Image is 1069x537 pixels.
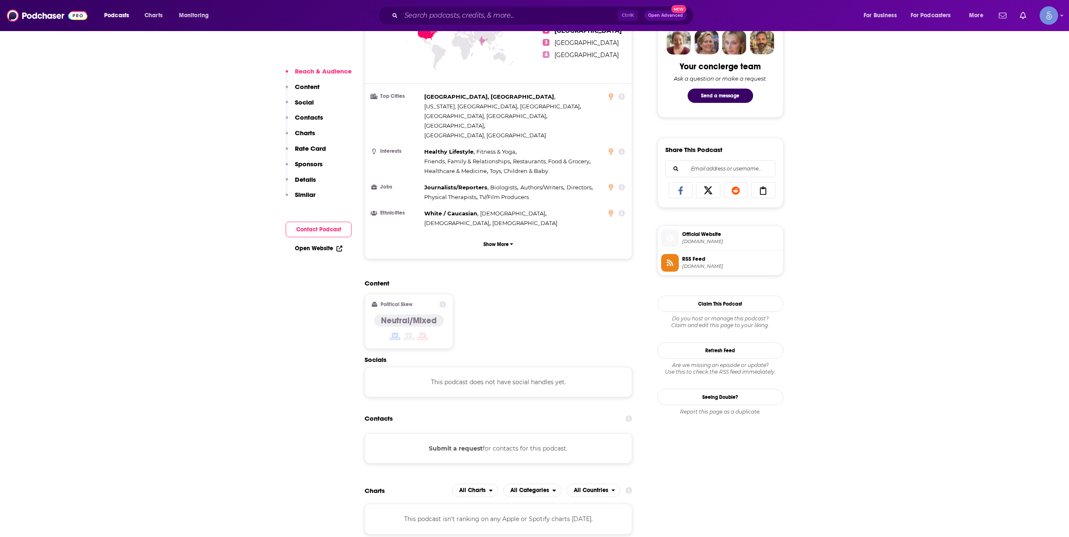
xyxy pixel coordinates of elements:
[295,83,320,91] p: Content
[520,102,581,111] span: ,
[372,94,421,99] h3: Top Cities
[424,93,554,100] span: [GEOGRAPHIC_DATA], [GEOGRAPHIC_DATA]
[911,10,951,21] span: For Podcasters
[680,61,761,72] div: Your concierge team
[286,144,326,160] button: Rate Card
[657,315,783,329] div: Claim and edit this page to your liking.
[682,255,780,263] span: RSS Feed
[424,132,546,139] span: [GEOGRAPHIC_DATA], [GEOGRAPHIC_DATA]
[657,315,783,322] span: Do you host or manage this podcast?
[365,279,626,287] h2: Content
[858,9,907,22] button: open menu
[459,487,486,493] span: All Charts
[286,222,352,237] button: Contact Podcast
[424,183,489,192] span: ,
[7,8,87,24] img: Podchaser - Follow, Share and Rate Podcasts
[751,182,775,198] a: Copy Link
[424,157,511,166] span: ,
[657,389,783,405] a: Seeing Double?
[144,10,163,21] span: Charts
[520,103,580,110] span: [GEOGRAPHIC_DATA]
[424,220,489,226] span: [DEMOGRAPHIC_DATA]
[424,209,478,218] span: ,
[381,301,412,307] h2: Political Skew
[452,484,498,497] button: open menu
[665,146,722,154] h3: Share This Podcast
[696,182,720,198] a: Share on X/Twitter
[480,209,546,218] span: ,
[365,356,633,364] h2: Socials
[554,39,619,47] span: [GEOGRAPHIC_DATA]
[424,92,555,102] span: ,
[674,75,767,82] div: Ask a question or make a request.
[424,113,546,119] span: [GEOGRAPHIC_DATA], [GEOGRAPHIC_DATA]
[513,158,589,165] span: Restaurants, Food & Grocery
[750,30,774,55] img: Jon Profile
[381,315,437,326] h4: Neutral/Mixed
[424,103,517,110] span: [US_STATE], [GEOGRAPHIC_DATA]
[424,184,487,191] span: Journalists/Reporters
[1040,6,1058,25] button: Show profile menu
[520,183,565,192] span: ,
[543,51,549,58] span: 4
[669,182,693,198] a: Share on Facebook
[682,263,780,270] span: feeds.soundcloud.com
[424,158,510,165] span: Friends, Family & Relationships
[503,484,562,497] button: open menu
[554,51,619,59] span: [GEOGRAPHIC_DATA]
[567,183,593,192] span: ,
[688,89,753,103] button: Send a message
[665,160,775,177] div: Search followers
[671,5,686,13] span: New
[295,113,323,121] p: Contacts
[648,13,683,18] span: Open Advanced
[286,160,323,176] button: Sponsors
[574,487,608,493] span: All Countries
[661,254,780,272] a: RSS Feed[DOMAIN_NAME]
[286,98,314,114] button: Social
[429,444,483,453] button: Submit a request
[295,98,314,106] p: Social
[295,245,342,252] a: Open Website
[365,504,633,534] div: This podcast isn't ranking on any Apple or Spotify charts [DATE].
[490,183,518,192] span: ,
[480,210,545,217] span: [DEMOGRAPHIC_DATA]
[286,67,352,83] button: Reach & Audience
[286,129,315,144] button: Charts
[173,9,220,22] button: open menu
[386,6,702,25] div: Search podcasts, credits, & more...
[424,168,487,174] span: Healthcare & Medicine
[424,121,485,131] span: ,
[694,30,719,55] img: Barbara Profile
[510,487,549,493] span: All Categories
[295,144,326,152] p: Rate Card
[567,184,591,191] span: Directors
[644,10,687,21] button: Open AdvancedNew
[365,367,633,397] div: This podcast does not have social handles yet.
[722,30,746,55] img: Jules Profile
[365,433,633,464] div: for contacts for this podcast.
[424,122,484,129] span: [GEOGRAPHIC_DATA]
[567,484,621,497] button: open menu
[98,9,140,22] button: open menu
[452,484,498,497] h2: Platforms
[905,9,963,22] button: open menu
[657,362,783,375] div: Are we missing an episode or update? Use this to check the RSS feed immediately.
[372,149,421,154] h3: Interests
[492,220,557,226] span: [DEMOGRAPHIC_DATA]
[724,182,748,198] a: Share on Reddit
[295,129,315,137] p: Charts
[618,10,638,21] span: Ctrl K
[1040,6,1058,25] img: User Profile
[479,194,529,200] span: TV/Film Producers
[286,83,320,98] button: Content
[424,147,475,157] span: ,
[513,157,591,166] span: ,
[424,102,518,111] span: ,
[503,484,562,497] h2: Categories
[995,8,1010,23] a: Show notifications dropdown
[657,342,783,359] button: Refresh Feed
[424,111,547,121] span: ,
[295,191,315,199] p: Similar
